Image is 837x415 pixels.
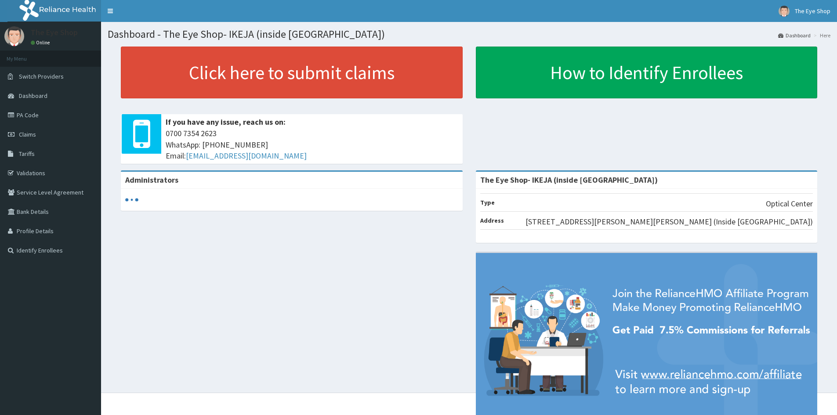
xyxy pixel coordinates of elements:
a: Click here to submit claims [121,47,463,98]
strong: The Eye Shop- IKEJA (inside [GEOGRAPHIC_DATA]) [480,175,658,185]
b: Address [480,217,504,224]
span: Claims [19,130,36,138]
img: User Image [4,26,24,46]
span: Dashboard [19,92,47,100]
img: User Image [779,6,790,17]
p: The Eye Shop [31,29,78,36]
span: Switch Providers [19,72,64,80]
a: Online [31,40,52,46]
svg: audio-loading [125,193,138,206]
b: Administrators [125,175,178,185]
span: The Eye Shop [795,7,830,15]
a: [EMAIL_ADDRESS][DOMAIN_NAME] [186,151,307,161]
b: If you have any issue, reach us on: [166,117,286,127]
b: Type [480,198,495,206]
span: 0700 7354 2623 WhatsApp: [PHONE_NUMBER] Email: [166,128,458,162]
li: Here [812,32,830,39]
a: How to Identify Enrollees [476,47,818,98]
p: [STREET_ADDRESS][PERSON_NAME][PERSON_NAME] (Inside [GEOGRAPHIC_DATA]) [525,216,813,227]
span: Tariffs [19,150,35,158]
h1: Dashboard - The Eye Shop- IKEJA (inside [GEOGRAPHIC_DATA]) [108,29,830,40]
p: Optical Center [766,198,813,209]
a: Dashboard [778,32,811,39]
